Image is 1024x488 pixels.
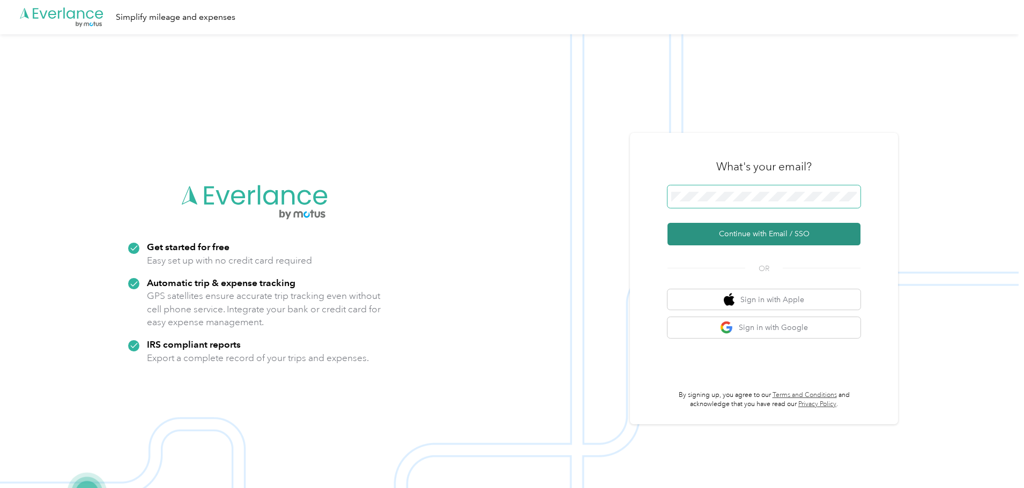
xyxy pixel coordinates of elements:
[745,263,783,274] span: OR
[667,289,860,310] button: apple logoSign in with Apple
[147,339,241,350] strong: IRS compliant reports
[773,391,837,399] a: Terms and Conditions
[147,254,312,267] p: Easy set up with no credit card required
[667,317,860,338] button: google logoSign in with Google
[724,293,734,306] img: apple logo
[116,11,235,24] div: Simplify mileage and expenses
[716,159,812,174] h3: What's your email?
[667,391,860,409] p: By signing up, you agree to our and acknowledge that you have read our .
[147,351,369,365] p: Export a complete record of your trips and expenses.
[147,289,381,329] p: GPS satellites ensure accurate trip tracking even without cell phone service. Integrate your bank...
[667,223,860,245] button: Continue with Email / SSO
[147,241,229,252] strong: Get started for free
[147,277,295,288] strong: Automatic trip & expense tracking
[798,400,836,408] a: Privacy Policy
[720,321,733,334] img: google logo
